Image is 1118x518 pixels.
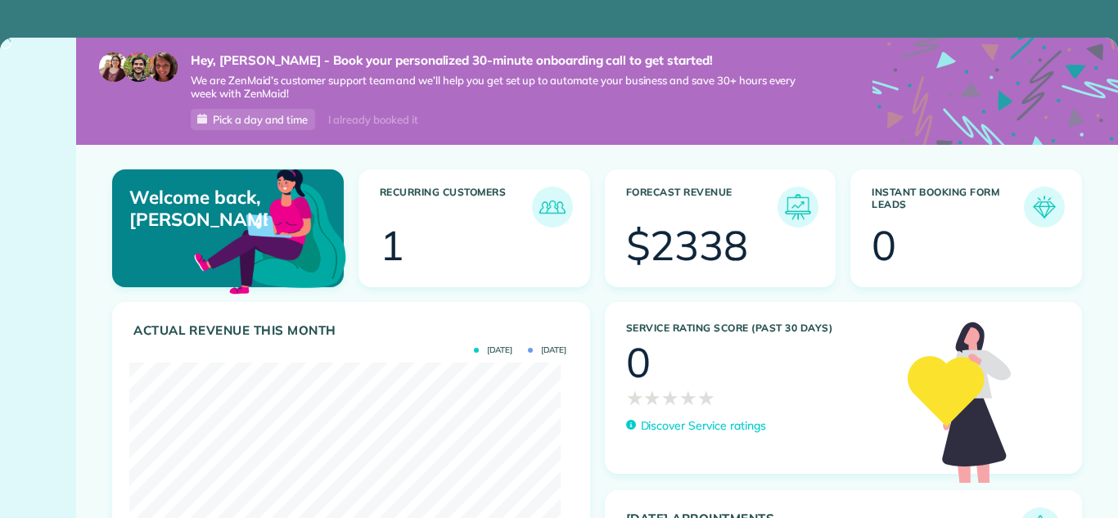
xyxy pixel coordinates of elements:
span: ★ [661,383,679,412]
div: $2338 [626,225,749,266]
img: icon_forecast_revenue-8c13a41c7ed35a8dcfafea3cbb826a0462acb37728057bba2d056411b612bbbe.png [782,191,814,223]
p: Discover Service ratings [641,417,766,435]
span: [DATE] [474,346,512,354]
img: icon_recurring_customers-cf858462ba22bcd05b5a5880d41d6543d210077de5bb9ebc9590e49fd87d84ed.png [536,191,569,223]
img: maria-72a9807cf96188c08ef61303f053569d2e2a8a1cde33d635c8a3ac13582a053d.jpg [99,52,128,82]
h3: Service Rating score (past 30 days) [626,322,892,334]
div: 0 [626,342,651,383]
h3: Actual Revenue this month [133,323,573,338]
span: ★ [697,383,715,412]
span: Pick a day and time [213,113,308,126]
img: michelle-19f622bdf1676172e81f8f8fba1fb50e276960ebfe0243fe18214015130c80e4.jpg [148,52,178,82]
h3: Recurring Customers [380,187,532,227]
strong: Hey, [PERSON_NAME] - Book your personalized 30-minute onboarding call to get started! [191,52,823,69]
span: [DATE] [528,346,566,354]
h3: Instant Booking Form Leads [872,187,1024,227]
div: I already booked it [318,110,427,130]
a: Pick a day and time [191,109,315,130]
img: icon_form_leads-04211a6a04a5b2264e4ee56bc0799ec3eb69b7e499cbb523a139df1d13a81ae0.png [1028,191,1061,223]
img: dashboard_welcome-42a62b7d889689a78055ac9021e634bf52bae3f8056760290aed330b23ab8690.png [191,151,349,309]
span: We are ZenMaid’s customer support team and we’ll help you get set up to automate your business an... [191,74,823,101]
span: ★ [626,383,644,412]
img: jorge-587dff0eeaa6aab1f244e6dc62b8924c3b6ad411094392a53c71c6c4a576187d.jpg [124,52,153,82]
span: ★ [643,383,661,412]
div: 1 [380,225,404,266]
h3: Forecast Revenue [626,187,778,227]
a: Discover Service ratings [626,417,766,435]
p: Welcome back, [PERSON_NAME]! [129,187,268,230]
div: 0 [872,225,896,266]
span: ★ [679,383,697,412]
